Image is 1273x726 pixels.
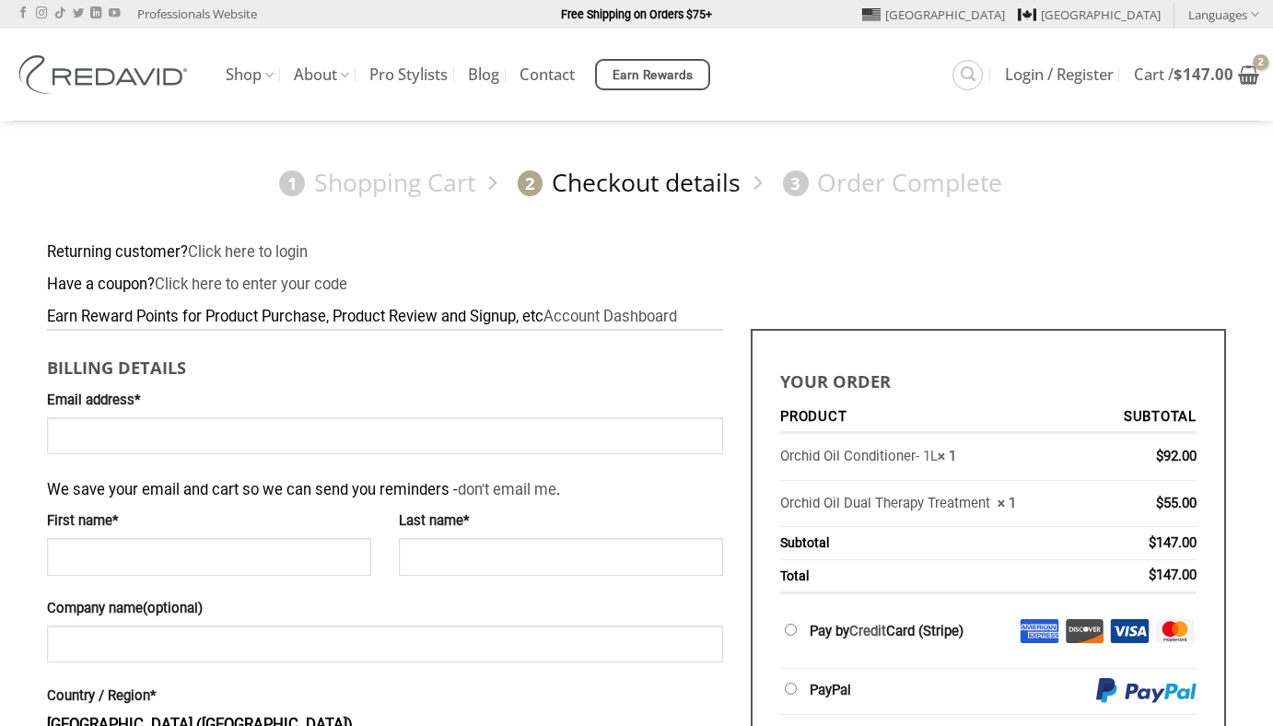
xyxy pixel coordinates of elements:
[1156,448,1163,464] span: $
[780,404,1093,435] th: Product
[810,623,964,639] label: Pay by Card (Stripe)
[294,57,349,93] a: About
[18,7,29,20] a: Follow on Facebook
[143,600,203,616] span: (optional)
[369,58,448,91] a: Pro Stylists
[47,598,723,620] label: Company name
[780,358,1197,394] h3: Your order
[1134,54,1259,95] a: View cart
[1018,1,1161,29] a: [GEOGRAPHIC_DATA]
[1134,67,1233,82] span: Cart /
[14,55,198,94] img: REDAVID Salon Products | United States
[780,527,1093,559] th: Subtotal
[458,481,556,498] a: don't email me
[1155,619,1195,643] img: Mastercard
[399,510,723,533] label: Last name
[520,58,575,91] a: Contact
[1149,534,1156,551] span: $
[36,7,47,20] a: Follow on Instagram
[1065,619,1104,643] img: Discover
[595,59,710,90] a: Earn Rewards
[1174,64,1183,85] span: $
[47,345,723,381] h3: Billing details
[938,448,956,464] strong: × 1
[54,7,65,20] a: Follow on TikTok
[1174,64,1233,85] bdi: 147.00
[613,65,694,86] span: Earn Rewards
[543,308,677,325] a: Account Dashboard
[1096,678,1197,705] img: PayPal
[1156,448,1197,464] bdi: 92.00
[47,510,371,533] label: First name
[508,167,741,199] a: 2Checkout details
[518,170,543,196] span: 2
[1188,1,1259,28] a: Languages
[849,623,886,639] a: Credit
[47,305,1226,330] div: Earn Reward Points for Product Purchase, Product Review and Signup, etc
[1149,567,1197,583] bdi: 147.00
[109,7,120,20] a: Follow on YouTube
[47,390,723,412] label: Email address
[90,7,101,20] a: Follow on LinkedIn
[1093,404,1197,435] th: Subtotal
[468,58,499,91] a: Blog
[1149,534,1197,551] bdi: 147.00
[1005,58,1114,91] a: Login / Register
[998,495,1016,511] strong: × 1
[47,685,723,708] label: Country / Region
[47,153,1226,213] nav: Checkout steps
[47,273,1226,298] div: Have a coupon?
[155,275,347,293] a: Enter your coupon code
[73,7,84,20] a: Follow on Twitter
[1005,67,1114,82] span: Login / Register
[226,57,274,93] a: Shop
[561,7,712,21] strong: Free Shipping on Orders $75+
[1156,495,1197,511] bdi: 55.00
[780,495,990,511] a: Orchid Oil Dual Therapy Treatment
[188,243,308,261] a: Click here to login
[862,1,1005,29] a: [GEOGRAPHIC_DATA]
[271,167,475,199] a: 1Shopping Cart
[47,469,560,503] span: We save your email and cart so we can send you reminders - .
[1149,567,1156,583] span: $
[47,240,1226,265] div: Returning customer?
[1020,619,1059,643] img: Amex
[1156,495,1163,511] span: $
[279,170,305,196] span: 1
[952,60,983,90] a: Search
[1110,619,1150,643] img: Visa
[780,434,1093,480] td: - 1L
[780,560,1093,594] th: Total
[780,448,916,464] a: Orchid Oil Conditioner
